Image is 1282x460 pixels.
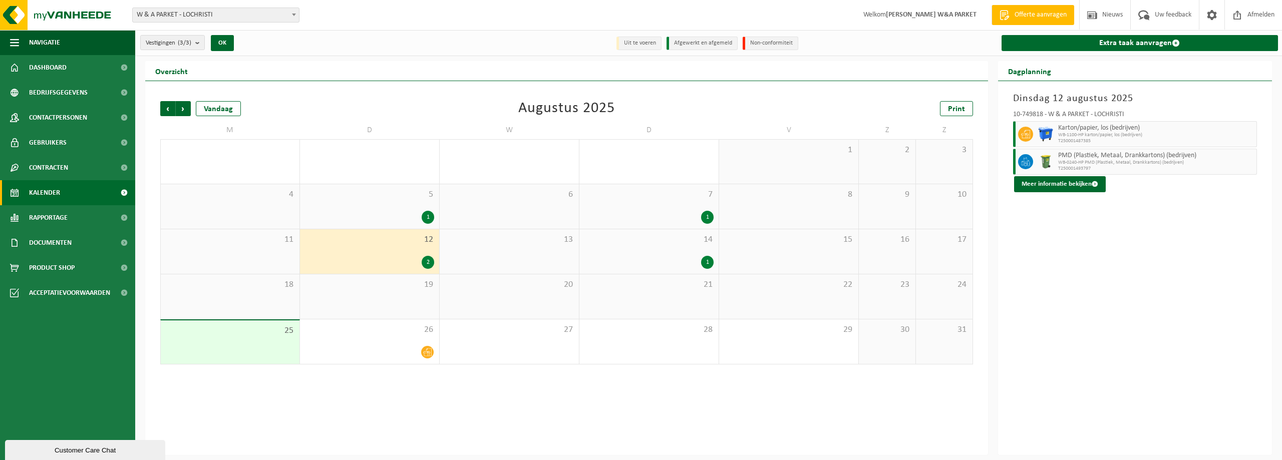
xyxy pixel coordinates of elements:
span: Print [948,105,965,113]
iframe: chat widget [5,438,167,460]
span: 4 [166,189,294,200]
span: W & A PARKET - LOCHRISTI [132,8,299,23]
span: 31 [921,324,968,335]
span: Offerte aanvragen [1012,10,1069,20]
td: D [579,121,719,139]
span: 5 [305,189,434,200]
span: Contracten [29,155,68,180]
count: (3/3) [178,40,191,46]
span: 2 [864,145,910,156]
span: WB-0240-HP PMD (Plastiek, Metaal, Drankkartons) (bedrijven) [1058,160,1254,166]
td: W [440,121,579,139]
span: 26 [305,324,434,335]
span: 15 [724,234,853,245]
span: T250001493797 [1058,166,1254,172]
span: Volgende [176,101,191,116]
td: M [160,121,300,139]
span: 20 [445,279,574,290]
span: 8 [724,189,853,200]
span: Rapportage [29,205,68,230]
a: Offerte aanvragen [992,5,1074,25]
span: WB-1100-HP karton/papier, los (bedrijven) [1058,132,1254,138]
a: Extra taak aanvragen [1002,35,1278,51]
li: Uit te voeren [616,37,662,50]
span: 3 [921,145,968,156]
span: 7 [584,189,714,200]
span: 21 [584,279,714,290]
span: 29 [724,324,853,335]
div: 2 [422,256,434,269]
span: Navigatie [29,30,60,55]
span: 11 [166,234,294,245]
img: WB-0240-HPE-GN-50 [1038,154,1053,169]
span: Product Shop [29,255,75,280]
span: 17 [921,234,968,245]
span: 27 [445,324,574,335]
span: 25 [166,325,294,336]
td: Z [859,121,916,139]
span: 12 [305,234,434,245]
span: 22 [724,279,853,290]
td: Z [916,121,973,139]
span: 6 [445,189,574,200]
span: Acceptatievoorwaarden [29,280,110,305]
div: 1 [701,256,714,269]
span: 10 [921,189,968,200]
span: 19 [305,279,434,290]
span: T250001487385 [1058,138,1254,144]
span: 23 [864,279,910,290]
span: Kalender [29,180,60,205]
div: Vandaag [196,101,241,116]
h3: Dinsdag 12 augustus 2025 [1013,91,1257,106]
span: Documenten [29,230,72,255]
h2: Dagplanning [998,61,1061,81]
span: Vorige [160,101,175,116]
span: Gebruikers [29,130,67,155]
span: 9 [864,189,910,200]
span: 24 [921,279,968,290]
span: 14 [584,234,714,245]
span: 28 [584,324,714,335]
span: Contactpersonen [29,105,87,130]
strong: [PERSON_NAME] W&A PARKET [886,11,977,19]
span: Bedrijfsgegevens [29,80,88,105]
span: 18 [166,279,294,290]
div: 10-749818 - W & A PARKET - LOCHRISTI [1013,111,1257,121]
button: Meer informatie bekijken [1014,176,1106,192]
td: V [719,121,859,139]
span: W & A PARKET - LOCHRISTI [133,8,299,22]
h2: Overzicht [145,61,198,81]
span: 16 [864,234,910,245]
img: WB-1100-HPE-BE-01 [1038,127,1053,142]
span: 1 [724,145,853,156]
li: Afgewerkt en afgemeld [667,37,738,50]
div: 1 [422,211,434,224]
div: 1 [701,211,714,224]
a: Print [940,101,973,116]
span: Vestigingen [146,36,191,51]
button: Vestigingen(3/3) [140,35,205,50]
button: OK [211,35,234,51]
span: 30 [864,324,910,335]
span: Karton/papier, los (bedrijven) [1058,124,1254,132]
td: D [300,121,440,139]
span: PMD (Plastiek, Metaal, Drankkartons) (bedrijven) [1058,152,1254,160]
span: 13 [445,234,574,245]
div: Augustus 2025 [518,101,615,116]
span: Dashboard [29,55,67,80]
li: Non-conformiteit [743,37,798,50]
